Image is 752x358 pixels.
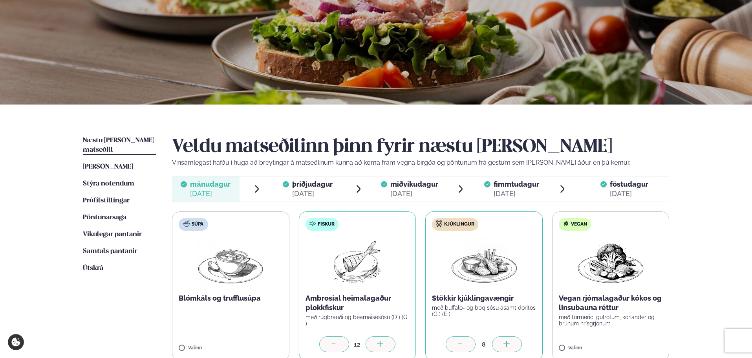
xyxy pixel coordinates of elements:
span: Næstu [PERSON_NAME] matseðill [83,137,154,153]
div: [DATE] [494,189,539,198]
a: Næstu [PERSON_NAME] matseðill [83,136,156,155]
span: mánudagur [190,180,231,188]
span: Samtals pantanir [83,248,137,255]
span: Útskrá [83,265,103,272]
span: Kjúklingur [444,221,474,228]
p: með rúgbrauði og bearnaisesósu (D ) (G ) [306,314,410,327]
img: fish.png [332,237,382,287]
div: [DATE] [390,189,438,198]
span: Vegan [571,221,587,228]
a: Pöntunarsaga [83,213,126,222]
a: Prófílstillingar [83,196,130,206]
div: [DATE] [190,189,231,198]
span: Stýra notendum [83,180,134,187]
a: Samtals pantanir [83,247,137,256]
p: með buffalo- og bbq sósu ásamt doritos (G ) (E ) [432,305,536,317]
div: [DATE] [292,189,333,198]
span: Prófílstillingar [83,197,130,204]
span: Fiskur [318,221,335,228]
span: Vikulegar pantanir [83,231,142,238]
span: fimmtudagur [494,180,539,188]
img: Soup.png [196,237,265,287]
span: þriðjudagur [292,180,333,188]
p: Stökkir kjúklingavængir [432,294,536,303]
p: Vinsamlegast hafðu í huga að breytingar á matseðlinum kunna að koma fram vegna birgða og pöntunum... [172,158,669,167]
p: með turmeric, gulrótum, kóríander og brúnum hrísgrjónum [559,314,663,327]
p: Blómkáls og trufflusúpa [179,294,283,303]
a: Stýra notendum [83,179,134,189]
span: föstudagur [610,180,648,188]
img: Chicken-wings-legs.png [449,237,518,287]
span: [PERSON_NAME] [83,163,133,170]
img: soup.svg [183,220,190,227]
img: Vegan.png [576,237,645,287]
p: Vegan rjómalagaður kókos og linsubauna réttur [559,294,663,312]
span: Pöntunarsaga [83,214,126,221]
span: Súpa [192,221,203,228]
a: [PERSON_NAME] [83,162,133,172]
div: [DATE] [610,189,648,198]
span: miðvikudagur [390,180,438,188]
p: Ambrosial heimalagaður plokkfiskur [306,294,410,312]
a: Útskrá [83,264,103,273]
div: 8 [476,340,492,349]
img: chicken.svg [436,220,442,227]
a: Vikulegar pantanir [83,230,142,239]
div: 12 [349,340,366,349]
h2: Veldu matseðilinn þinn fyrir næstu [PERSON_NAME] [172,136,669,158]
img: fish.svg [309,220,316,227]
img: Vegan.svg [563,220,569,227]
a: Cookie settings [8,334,24,350]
